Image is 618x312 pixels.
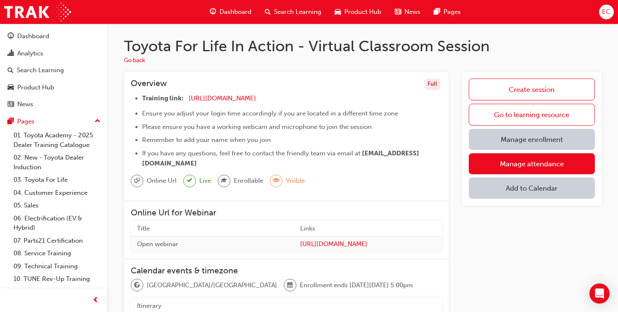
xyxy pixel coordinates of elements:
h1: Toyota For Life In Action - Virtual Classroom Session [124,37,602,55]
span: pages-icon [434,7,440,17]
a: Go to learning resource [469,104,594,126]
span: Enrollable [234,176,263,186]
span: News [404,7,420,17]
h3: Calendar events & timezone [131,266,442,275]
th: Links [294,221,442,236]
span: [GEOGRAPHIC_DATA]/[GEOGRAPHIC_DATA] [147,281,277,290]
span: prev-icon [92,295,99,306]
a: Dashboard [3,29,104,44]
a: Manage attendance [469,153,594,174]
span: Live [199,176,211,186]
a: guage-iconDashboard [203,3,258,21]
span: Online Url [147,176,177,186]
a: [URL][DOMAIN_NAME] [300,239,436,249]
span: calendar-icon [287,280,293,291]
img: Trak [4,3,71,21]
span: Enrollment ends [DATE][DATE] 5:00pm [300,281,413,290]
a: pages-iconPages [427,3,467,21]
a: 04. Customer Experience [10,186,104,199]
div: Pages [17,117,34,126]
div: Product Hub [17,83,54,92]
span: Dashboard [219,7,251,17]
a: 05. Sales [10,199,104,212]
span: car-icon [335,7,341,17]
span: EC [602,7,610,17]
span: Visible [286,176,305,186]
span: guage-icon [8,33,14,40]
a: 10. TUNE Rev-Up Training [10,273,104,286]
span: pages-icon [8,118,14,126]
div: Search Learning [17,66,64,75]
a: Create session [469,79,594,100]
h3: Overview [131,79,167,90]
button: Pages [3,114,104,129]
span: [EMAIL_ADDRESS][DOMAIN_NAME] [142,149,419,167]
a: Product Hub [3,80,104,95]
span: Ensure you adjust your login time accordingly if you are located in a different time zone [142,110,398,117]
div: News [17,100,33,109]
a: All Pages [10,286,104,299]
span: tick-icon [187,176,192,186]
h3: Online Url for Webinar [131,208,442,218]
a: 01. Toyota Academy - 2025 Dealer Training Catalogue [10,129,104,151]
th: Title [131,221,294,236]
a: 06. Electrification (EV & Hybrid) [10,212,104,234]
span: Training link: [142,94,184,102]
a: car-iconProduct Hub [328,3,388,21]
a: Manage enrollment [469,129,594,150]
span: Open webinar [137,240,178,248]
span: Please ensure you have a working webcam and microphone to join the session [142,123,372,131]
div: Analytics [17,49,43,58]
span: If you have any questions, feel free to contact the friendly team via email at [142,149,360,157]
button: Go back [124,56,145,66]
span: car-icon [8,84,14,92]
a: Search Learning [3,63,104,78]
a: 09. Technical Training [10,260,104,273]
a: news-iconNews [388,3,427,21]
div: Open Intercom Messenger [589,283,610,304]
span: search-icon [8,67,13,74]
button: DashboardAnalyticsSearch LearningProduct HubNews [3,27,104,114]
a: News [3,97,104,112]
span: chart-icon [8,50,14,58]
span: news-icon [395,7,401,17]
span: Search Learning [274,7,321,17]
span: Product Hub [344,7,381,17]
a: 03. Toyota For Life [10,173,104,186]
div: Full [425,79,440,90]
span: globe-icon [134,280,140,291]
a: Analytics [3,46,104,61]
button: EC [599,5,614,19]
span: Pages [444,7,461,17]
a: 08. Service Training [10,247,104,260]
span: up-icon [95,116,100,127]
a: search-iconSearch Learning [258,3,328,21]
span: Remember to add your name when you join [142,136,271,144]
span: eye-icon [273,176,279,186]
a: [URL][DOMAIN_NAME] [189,94,256,102]
span: sessionType_ONLINE_URL-icon [134,176,140,186]
button: Add to Calendar [469,178,594,199]
a: 07. Parts21 Certification [10,234,104,247]
span: search-icon [265,7,271,17]
span: news-icon [8,101,14,108]
div: Dashboard [17,31,49,41]
span: graduationCap-icon [221,176,227,186]
span: guage-icon [210,7,216,17]
a: 02. New - Toyota Dealer Induction [10,151,104,173]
